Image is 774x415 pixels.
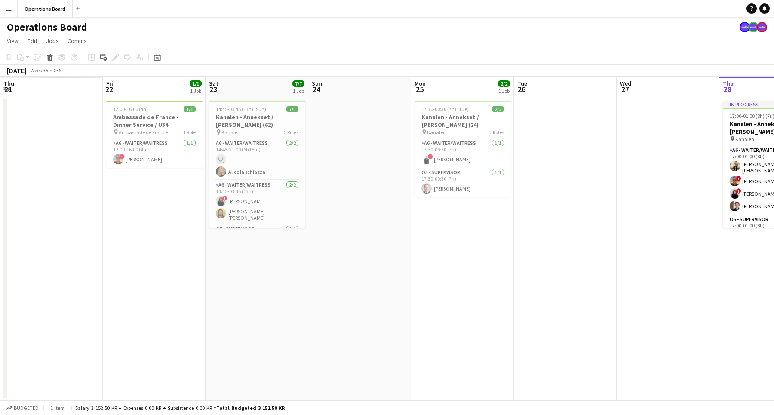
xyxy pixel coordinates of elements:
span: Kanalen [221,129,240,135]
app-card-role: A6 - WAITER/WAITRESS2/214:45-03:45 (13h)![PERSON_NAME][PERSON_NAME] [PERSON_NAME] [209,180,305,224]
app-card-role: A6 - WAITER/WAITRESS1/117:30-00:30 (7h)![PERSON_NAME] [415,138,511,168]
span: Thu [723,80,734,87]
app-user-avatar: Support Team [740,22,750,32]
span: 24 [310,84,322,94]
div: 1 Job [190,88,201,94]
app-user-avatar: Support Team [748,22,759,32]
a: Edit [24,35,41,46]
span: Comms [68,37,87,45]
span: 2/2 [498,80,510,87]
a: Comms [64,35,90,46]
span: 21 [2,84,14,94]
span: Wed [620,80,631,87]
app-card-role: A6 - WAITER/WAITRESS2/214:45-21:00 (6h15m) Alice la schiazza [209,138,305,180]
span: 28 [722,84,734,94]
span: 2/2 [492,106,504,112]
button: Operations Board [18,0,73,17]
span: 1 Role [183,129,196,135]
h1: Operations Board [7,21,87,34]
span: 26 [516,84,527,94]
div: CEST [53,67,64,74]
span: Sun [312,80,322,87]
span: Jobs [46,37,59,45]
div: Salary 3 152.50 KR + Expenses 0.00 KR + Subsistence 0.00 KR = [75,405,285,411]
app-card-role: O5 - SUPERVISOR1/117:30-00:30 (7h)[PERSON_NAME] [415,168,511,197]
h3: Ambassade de France - Dinner Service / U34 [106,113,203,129]
span: Mon [415,80,426,87]
span: Kanalen [735,136,754,142]
h3: Kanalen - Annekset / [PERSON_NAME] (24) [415,113,511,129]
app-user-avatar: Support Team [757,22,767,32]
span: 17:30-00:30 (7h) (Tue) [421,106,469,112]
span: Thu [3,80,14,87]
span: 23 [208,84,218,94]
span: 25 [413,84,426,94]
a: Jobs [43,35,62,46]
a: View [3,35,22,46]
div: 1 Job [498,88,510,94]
button: Budgeted [4,403,40,413]
app-job-card: 14:45-03:45 (13h) (Sun)7/7Kanalen - Annekset / [PERSON_NAME] (62) Kanalen5 RolesA6 - WAITER/WAITR... [209,101,305,228]
span: ! [222,196,227,201]
span: Fri [106,80,113,87]
span: ! [428,154,433,159]
span: 7/7 [286,106,298,112]
app-card-role: O5 - SUPERVISOR1/1 [209,224,305,254]
span: Budgeted [14,405,39,411]
app-job-card: 17:30-00:30 (7h) (Tue)2/2Kanalen - Annekset / [PERSON_NAME] (24) Kanalen2 RolesA6 - WAITER/WAITRE... [415,101,511,197]
span: 1/1 [184,106,196,112]
span: ! [736,188,741,194]
span: 2 Roles [489,129,504,135]
span: Edit [28,37,37,45]
span: 12:00-16:00 (4h) [113,106,148,112]
span: 27 [619,84,631,94]
span: Ambassade de France [119,129,168,135]
span: 22 [105,84,113,94]
span: Week 35 [28,67,50,74]
h3: Kanalen - Annekset / [PERSON_NAME] (62) [209,113,305,129]
app-job-card: 12:00-16:00 (4h)1/1Ambassade de France - Dinner Service / U34 Ambassade de France1 RoleA6 - WAITE... [106,101,203,168]
span: 1 item [47,405,68,411]
span: 1/1 [190,80,202,87]
span: Kanalen [427,129,446,135]
span: ! [120,154,125,159]
span: ! [736,176,741,181]
div: [DATE] [7,66,27,75]
span: 14:45-03:45 (13h) (Sun) [216,106,266,112]
span: Tue [517,80,527,87]
div: 1 Job [293,88,304,94]
span: 5 Roles [284,129,298,135]
span: Total Budgeted 3 152.50 KR [216,405,285,411]
span: Sat [209,80,218,87]
span: View [7,37,19,45]
span: 7/7 [292,80,304,87]
app-card-role: A6 - WAITER/WAITRESS1/112:00-16:00 (4h)![PERSON_NAME] [106,138,203,168]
